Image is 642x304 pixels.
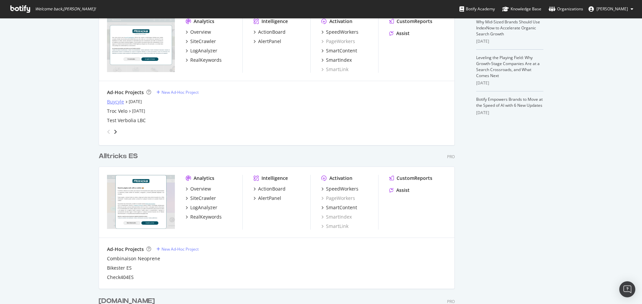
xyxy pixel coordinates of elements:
[156,89,199,95] a: New Ad-Hoc Project
[321,186,358,192] a: SpeedWorkers
[99,151,140,161] a: Alltricks ES
[321,38,355,45] a: PageWorkers
[107,175,175,229] img: alltricks.es
[321,66,348,73] a: SmartLink
[194,175,214,182] div: Analytics
[597,6,628,12] span: Antonin Anger
[104,126,113,137] div: angle-left
[190,186,211,192] div: Overview
[326,186,358,192] div: SpeedWorkers
[476,96,543,108] a: Botify Empowers Brands to Move at the Speed of AI with 6 New Updates
[107,246,144,253] div: Ad-Hoc Projects
[186,186,211,192] a: Overview
[186,29,211,35] a: Overview
[326,47,357,54] div: SmartContent
[129,99,142,104] a: [DATE]
[321,47,357,54] a: SmartContent
[389,18,432,25] a: CustomReports
[253,195,281,202] a: AlertPanel
[190,195,216,202] div: SiteCrawler
[476,55,540,78] a: Leveling the Playing Field: Why Growth-Stage Companies Are at a Search Crossroads, and What Comes...
[113,128,118,135] div: angle-right
[190,204,217,211] div: LogAnalyzer
[258,29,286,35] div: ActionBoard
[186,204,217,211] a: LogAnalyzer
[107,18,175,72] img: alltricks.fr
[549,6,583,12] div: Organizations
[35,6,96,12] span: Welcome back, [PERSON_NAME] !
[107,108,127,114] a: Troc Velo
[459,6,495,12] div: Botify Academy
[107,117,146,124] a: Test Verbolia LBC
[583,4,639,14] button: [PERSON_NAME]
[447,154,455,160] div: Pro
[190,47,217,54] div: LogAnalyzer
[389,175,432,182] a: CustomReports
[397,18,432,25] div: CustomReports
[389,30,410,37] a: Assist
[261,18,288,25] div: Intelligence
[190,38,216,45] div: SiteCrawler
[253,186,286,192] a: ActionBoard
[258,186,286,192] div: ActionBoard
[258,38,281,45] div: AlertPanel
[107,89,144,96] div: Ad-Hoc Projects
[186,195,216,202] a: SiteCrawler
[321,223,348,230] a: SmartLink
[397,175,432,182] div: CustomReports
[326,29,358,35] div: SpeedWorkers
[253,38,281,45] a: AlertPanel
[107,98,124,105] a: Buycyle
[107,274,134,281] a: Check404ES
[326,57,352,63] div: SmartIndex
[107,265,132,271] a: Bikester ES
[396,187,410,194] div: Assist
[389,187,410,194] a: Assist
[258,195,281,202] div: AlertPanel
[502,6,541,12] div: Knowledge Base
[107,255,160,262] a: Combinaison Neoprene
[476,38,543,44] div: [DATE]
[190,29,211,35] div: Overview
[619,281,635,297] div: Open Intercom Messenger
[156,246,199,252] a: New Ad-Hoc Project
[162,246,199,252] div: New Ad-Hoc Project
[396,30,410,37] div: Assist
[321,214,352,220] a: SmartIndex
[186,38,216,45] a: SiteCrawler
[321,29,358,35] a: SpeedWorkers
[476,80,543,86] div: [DATE]
[476,110,543,116] div: [DATE]
[326,204,357,211] div: SmartContent
[190,214,222,220] div: RealKeywords
[186,57,222,63] a: RealKeywords
[186,214,222,220] a: RealKeywords
[329,18,352,25] div: Activation
[321,57,352,63] a: SmartIndex
[190,57,222,63] div: RealKeywords
[476,19,540,37] a: Why Mid-Sized Brands Should Use IndexNow to Accelerate Organic Search Growth
[132,108,145,114] a: [DATE]
[321,204,357,211] a: SmartContent
[253,29,286,35] a: ActionBoard
[329,175,352,182] div: Activation
[99,151,138,161] div: Alltricks ES
[194,18,214,25] div: Analytics
[186,47,217,54] a: LogAnalyzer
[261,175,288,182] div: Intelligence
[162,89,199,95] div: New Ad-Hoc Project
[321,195,355,202] a: PageWorkers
